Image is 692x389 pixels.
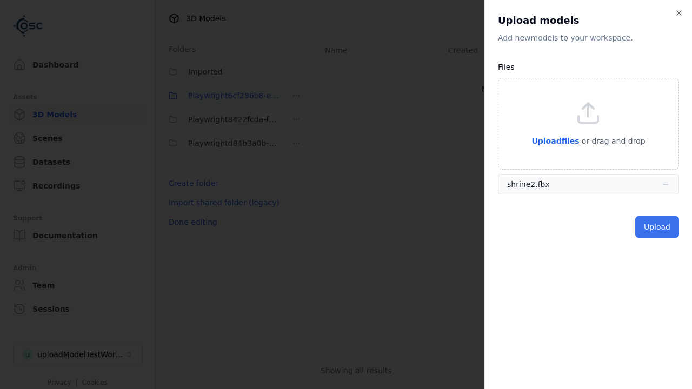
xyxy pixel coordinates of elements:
[498,13,679,28] h2: Upload models
[635,216,679,238] button: Upload
[580,135,646,147] p: or drag and drop
[531,137,579,145] span: Upload files
[498,32,679,43] p: Add new model s to your workspace.
[507,179,550,190] div: shrine2.fbx
[498,63,515,71] label: Files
